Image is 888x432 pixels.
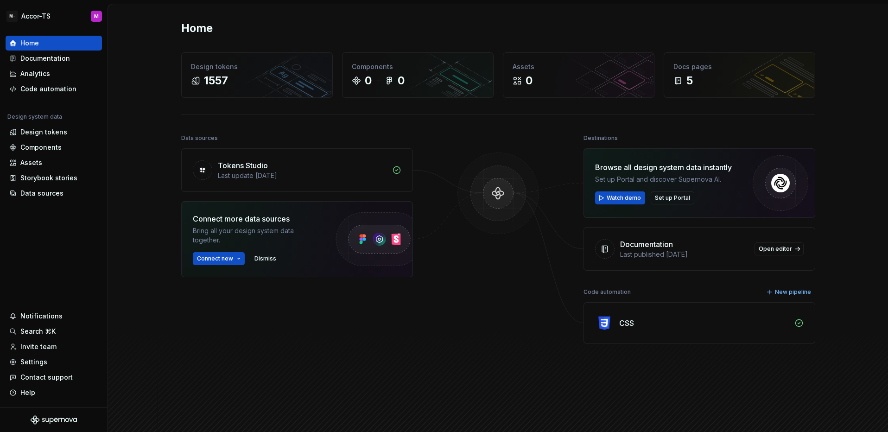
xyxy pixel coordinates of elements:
[6,309,102,324] button: Notifications
[20,342,57,351] div: Invite team
[365,73,372,88] div: 0
[191,62,323,71] div: Design tokens
[20,158,42,167] div: Assets
[20,143,62,152] div: Components
[31,415,77,425] svg: Supernova Logo
[94,13,99,20] div: M
[619,318,634,329] div: CSS
[755,242,804,255] a: Open editor
[20,38,39,48] div: Home
[7,113,62,121] div: Design system data
[197,255,233,262] span: Connect new
[21,12,51,21] div: Accor-TS
[20,84,76,94] div: Code automation
[6,140,102,155] a: Components
[6,355,102,369] a: Settings
[6,82,102,96] a: Code automation
[2,6,106,26] button: M-Accor-TSM
[775,288,811,296] span: New pipeline
[673,62,806,71] div: Docs pages
[193,252,245,265] button: Connect new
[6,155,102,170] a: Assets
[20,173,77,183] div: Storybook stories
[20,388,35,397] div: Help
[6,36,102,51] a: Home
[20,54,70,63] div: Documentation
[20,311,63,321] div: Notifications
[20,373,73,382] div: Contact support
[20,69,50,78] div: Analytics
[218,160,268,171] div: Tokens Studio
[620,250,749,259] div: Last published [DATE]
[193,213,318,224] div: Connect more data sources
[204,73,228,88] div: 1557
[342,52,494,98] a: Components00
[763,286,815,299] button: New pipeline
[503,52,654,98] a: Assets0
[759,245,792,253] span: Open editor
[6,125,102,140] a: Design tokens
[526,73,533,88] div: 0
[6,66,102,81] a: Analytics
[254,255,276,262] span: Dismiss
[607,194,641,202] span: Watch demo
[193,226,318,245] div: Bring all your design system data together.
[584,286,631,299] div: Code automation
[20,327,56,336] div: Search ⌘K
[20,127,67,137] div: Design tokens
[181,148,413,192] a: Tokens StudioLast update [DATE]
[686,73,693,88] div: 5
[6,171,102,185] a: Storybook stories
[20,357,47,367] div: Settings
[6,339,102,354] a: Invite team
[218,171,387,180] div: Last update [DATE]
[6,51,102,66] a: Documentation
[352,62,484,71] div: Components
[595,191,645,204] button: Watch demo
[595,162,732,173] div: Browse all design system data instantly
[513,62,645,71] div: Assets
[6,324,102,339] button: Search ⌘K
[20,189,63,198] div: Data sources
[584,132,618,145] div: Destinations
[250,252,280,265] button: Dismiss
[398,73,405,88] div: 0
[595,175,732,184] div: Set up Portal and discover Supernova AI.
[6,385,102,400] button: Help
[6,370,102,385] button: Contact support
[181,52,333,98] a: Design tokens1557
[6,186,102,201] a: Data sources
[6,11,18,22] div: M-
[620,239,673,250] div: Documentation
[181,132,218,145] div: Data sources
[655,194,690,202] span: Set up Portal
[651,191,694,204] button: Set up Portal
[664,52,815,98] a: Docs pages5
[181,21,213,36] h2: Home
